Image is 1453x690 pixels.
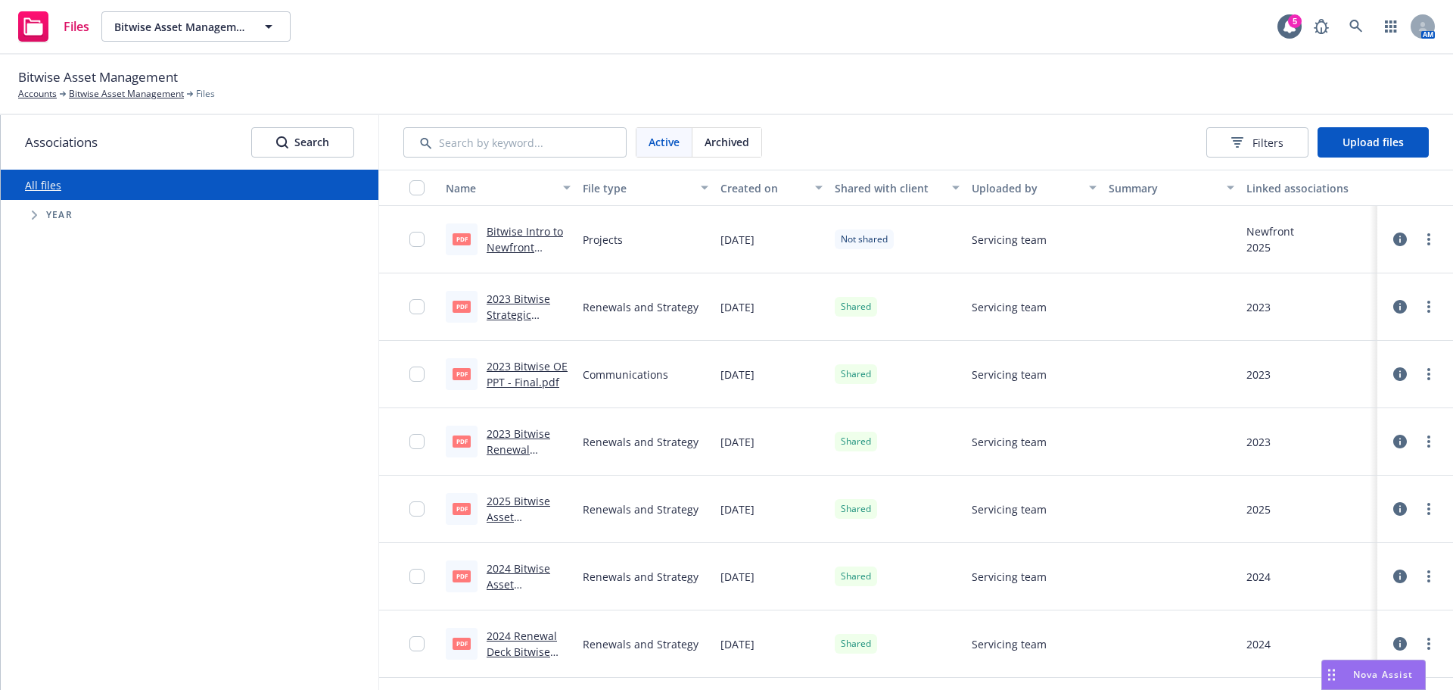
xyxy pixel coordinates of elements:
div: Shared with client [835,180,943,196]
div: Tree Example [1,200,378,230]
span: Servicing team [972,434,1047,450]
input: Toggle Row Selected [409,636,425,651]
span: pdf [453,436,471,447]
span: Files [64,20,89,33]
div: 2023 [1246,299,1271,315]
span: Shared [841,435,871,448]
a: 2023 Bitwise Strategic Planning [DATE].pdf [487,292,550,354]
button: Summary [1103,170,1240,206]
button: Linked associations [1240,170,1377,206]
span: [DATE] [720,434,755,450]
span: Communications [583,367,668,382]
a: 2025 Bitwise Asset Management Renewal Deck.pdf [487,494,554,572]
button: Shared with client [829,170,966,206]
svg: Search [276,136,288,148]
button: Created on [714,170,829,206]
input: Toggle Row Selected [409,232,425,247]
span: pdf [453,233,471,245]
a: more [1420,567,1438,585]
input: Select all [409,180,425,195]
span: pdf [453,368,471,379]
span: Servicing team [972,501,1047,517]
button: Bitwise Asset Management [101,11,291,42]
input: Toggle Row Selected [409,569,425,584]
span: Bitwise Asset Management [18,67,178,87]
a: more [1420,230,1438,248]
a: 2023 Bitwise Renewal Presentation.pdf [487,426,568,489]
button: Uploaded by [966,170,1103,206]
a: Report a Bug [1306,11,1336,42]
div: Newfront [1246,223,1294,239]
span: Filters [1252,135,1283,151]
span: pdf [453,570,471,582]
span: [DATE] [720,232,755,248]
span: Bitwise Asset Management [114,19,245,35]
span: [DATE] [720,501,755,517]
span: Nova Assist [1353,668,1413,681]
span: [DATE] [720,636,755,652]
div: 2023 [1246,367,1271,382]
span: Shared [841,570,871,583]
input: Toggle Row Selected [409,434,425,449]
button: Filters [1206,127,1308,158]
div: Drag to move [1322,660,1341,689]
span: Active [649,134,680,150]
span: Upload files [1343,135,1404,149]
span: Shared [841,637,871,651]
span: [DATE] [720,367,755,382]
a: more [1420,432,1438,451]
a: more [1420,500,1438,518]
div: Name [446,180,554,196]
div: 2024 [1246,636,1271,652]
a: Switch app [1376,11,1406,42]
input: Search by keyword... [403,127,627,158]
div: File type [583,180,691,196]
a: Files [12,5,95,48]
input: Toggle Row Selected [409,299,425,314]
a: 2024 Bitwise Asset Management Strategy Deck.pdf [487,561,554,639]
span: Servicing team [972,367,1047,382]
span: Servicing team [972,569,1047,585]
span: pdf [453,503,471,514]
span: Archived [705,134,749,150]
button: Nova Assist [1321,660,1426,690]
span: Shared [841,367,871,381]
span: Files [196,87,215,101]
a: more [1420,365,1438,383]
a: All files [25,178,61,192]
span: pdf [453,301,471,312]
div: Linked associations [1246,180,1371,196]
span: Servicing team [972,232,1047,248]
span: Projects [583,232,623,248]
span: Not shared [841,233,888,246]
button: Name [440,170,577,206]
div: 2025 [1246,239,1294,255]
button: SearchSearch [251,127,354,158]
div: Created on [720,180,806,196]
span: [DATE] [720,299,755,315]
span: Associations [25,133,98,152]
span: Servicing team [972,299,1047,315]
span: Renewals and Strategy [583,636,698,652]
span: Year [46,211,73,220]
a: Bitwise Asset Management [69,87,184,101]
span: Renewals and Strategy [583,299,698,315]
div: 5 [1288,14,1302,28]
button: File type [577,170,714,206]
div: 2025 [1246,501,1271,517]
input: Toggle Row Selected [409,367,425,382]
span: Renewals and Strategy [583,434,698,450]
a: Accounts [18,87,57,101]
a: 2023 Bitwise OE PPT - Final.pdf [487,359,568,389]
a: more [1420,635,1438,653]
span: Shared [841,502,871,516]
div: Uploaded by [972,180,1080,196]
div: 2024 [1246,569,1271,585]
a: Search [1341,11,1371,42]
span: Servicing team [972,636,1047,652]
span: [DATE] [720,569,755,585]
a: Bitwise Intro to Newfront Services.pdf [487,224,563,270]
span: Shared [841,300,871,314]
div: 2023 [1246,434,1271,450]
span: Renewals and Strategy [583,501,698,517]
